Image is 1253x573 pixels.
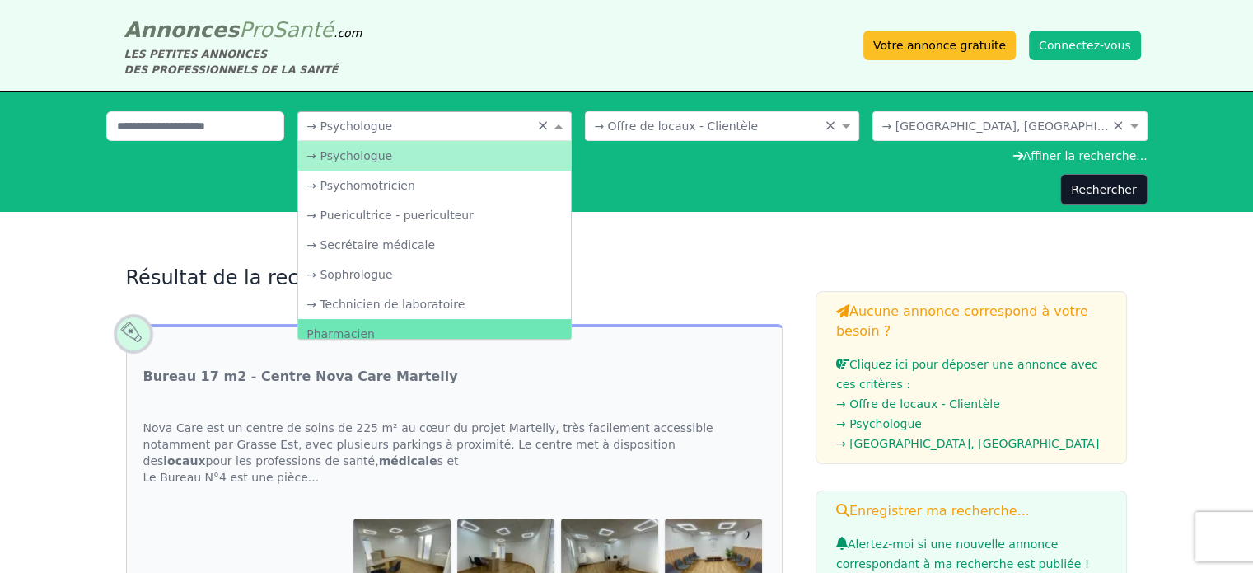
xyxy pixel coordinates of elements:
strong: médicale [379,454,437,467]
div: Affiner la recherche... [106,148,1148,164]
span: .com [334,26,362,40]
div: → Puericultrice - puericulteur [298,200,571,230]
ng-dropdown-panel: Options list [297,140,572,340]
li: → [GEOGRAPHIC_DATA], [GEOGRAPHIC_DATA] [836,434,1107,453]
span: Pro [239,17,273,42]
div: → Sophrologue [298,260,571,289]
div: → Psychologue [298,141,571,171]
div: Nova Care est un centre de soins de 225 m² au cœur du projet Martelly, très facilement accessible... [127,403,782,502]
span: Alertez-moi si une nouvelle annonce correspondant à ma recherche est publiée ! [836,538,1089,571]
a: Bureau 17 m2 - Centre Nova Care Martelly [143,367,458,387]
li: → Psychologue [836,414,1107,434]
div: → Psychomotricien [298,171,571,200]
div: → Secrétaire médicale [298,230,571,260]
h3: Enregistrer ma recherche... [836,501,1107,521]
span: Santé [273,17,334,42]
strong: locaux [163,454,205,467]
span: Clear all [536,118,550,134]
a: AnnoncesProSanté.com [124,17,362,42]
div: LES PETITES ANNONCES DES PROFESSIONNELS DE LA SANTÉ [124,46,362,77]
span: Annonces [124,17,240,42]
h3: Aucune annonce correspond à votre besoin ? [836,302,1107,341]
span: Clear all [824,118,838,134]
button: Connectez-vous [1029,31,1141,60]
a: Votre annonce gratuite [863,31,1016,60]
span: Clear all [1112,118,1126,134]
div: Pharmacien [298,319,571,349]
li: → Offre de locaux - Clientèle [836,394,1107,414]
a: Cliquez ici pour déposer une annonce avec ces critères :→ Offre de locaux - Clientèle→ Psychologu... [836,358,1107,453]
div: → Technicien de laboratoire [298,289,571,319]
h2: Résultat de la recherche... [126,265,783,291]
button: Rechercher [1060,174,1147,205]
